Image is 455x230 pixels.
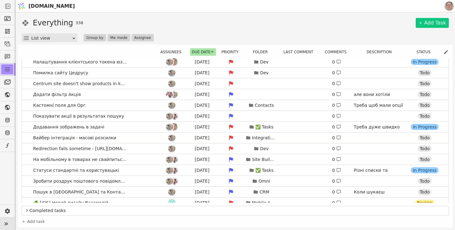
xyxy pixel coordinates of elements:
[252,135,277,141] p: Integrations
[252,156,277,163] p: Site Builder
[282,48,319,56] button: Last comment
[22,176,448,186] a: Зробити роздрук поштового повідомленняAdХр[DATE]Omni0 Todo
[219,48,244,56] button: Priority
[188,135,216,141] div: [DATE]
[354,91,406,104] p: але вони хотіли кнопку Акція.
[168,199,175,206] img: ih
[31,101,88,110] span: Кастомні поля для Орг
[22,132,448,143] a: Вайбер інтеграція - масові розсилкиAd[DATE]Integrations0 Todo
[418,189,431,195] div: Todo
[170,177,178,185] img: Хр
[418,135,431,141] div: Todo
[166,156,173,163] img: Ad
[332,135,341,141] div: 0
[166,112,173,120] img: Ad
[76,20,83,26] span: 338
[188,59,216,65] div: [DATE]
[168,188,175,196] img: Ad
[418,113,431,119] div: Todo
[247,48,278,56] div: Folder
[31,155,130,164] span: На мобільному в товарах не свайпиться вертикально по фото
[188,145,216,152] div: [DATE]
[22,67,448,78] a: Помилка сайту ЦедрусуAd[DATE]Dev0 Todo
[22,57,448,67] a: Налаштування клієнтського токена юзеромAdРо[DATE]Dev0 In Progress
[354,167,406,226] p: Різні списки та фолдери мають свої статуси. Але є ієрархія. Якщо в папки є набір статусів. Папка ...
[22,89,448,100] a: Додати фільтр АкціяХрAd[DATE]0 але вони хотіли кнопку Акція.Todo
[168,134,175,141] img: Ad
[166,58,173,66] img: Ad
[31,34,72,42] div: List view
[411,167,438,173] div: In Progress
[168,80,175,87] img: Ad
[22,165,448,176] a: Статуси стандартні та користувацькіAdХр[DATE]✅ Tasks0 Різні списки та фолдери мають свої статуси....
[22,219,45,225] a: Add task
[33,17,73,28] h1: Everything
[188,80,216,87] div: [DATE]
[355,48,407,56] div: Description
[166,91,173,98] img: Хр
[170,167,178,174] img: Хр
[170,58,178,66] img: Ро
[418,80,431,87] div: Todo
[251,48,273,56] button: Folder
[31,177,130,186] span: Зробити роздрук поштового повідомлення
[170,112,178,120] img: Хр
[22,100,448,111] a: Кастомні поля для ОргAd[DATE]Contacts0 Треба щоб мали опції обов'язкове і унікальнеTodo
[188,102,216,109] div: [DATE]
[166,167,173,174] img: Ad
[252,200,277,206] p: Mobile App To-Do
[416,18,449,28] a: Add Task
[188,178,216,184] div: [DATE]
[255,167,274,174] p: ✅ Tasks
[170,156,178,163] img: Хр
[31,79,130,88] span: Centrum site doesn't show products in katalog
[170,91,178,98] img: Ad
[22,111,448,121] a: Показувати акції в результатах пошукуAdХр[DATE]0 Todo
[22,143,448,154] a: Redirection fails sometime - [URL][DOMAIN_NAME] or [DOMAIN_NAME]Ad[DATE]Dev0 Todo
[323,48,352,56] div: Comments
[29,207,446,214] span: Completed tasks
[158,48,187,56] button: Assignees
[365,48,397,56] button: Description
[332,59,341,65] div: 0
[168,102,175,109] img: Ad
[31,68,91,77] span: Помилка сайту Цедрусу
[418,178,431,184] div: Todo
[188,124,216,130] div: [DATE]
[188,156,216,163] div: [DATE]
[255,124,274,130] p: ✅ Tasks
[189,48,217,56] div: Due date
[332,156,341,163] div: 0
[166,177,173,185] img: Ad
[22,154,448,165] a: На мобільному в товарах не свайпиться вертикально по фотоAdХр[DATE]Site Builder0 Todo
[332,102,341,109] div: 0
[31,188,130,197] span: Пошук в [GEOGRAPHIC_DATA] та Контактах покращити
[22,187,448,197] a: Пошук в [GEOGRAPHIC_DATA] та Контактах покращитиAd[DATE]CRM0 Коли шукаєш 9721515, має знаходити [...
[332,124,341,130] div: 0
[260,59,269,65] p: Dev
[168,69,175,76] img: Ad
[22,78,448,89] a: Centrum site doesn't show products in katalogAd[DATE]0 Todo
[170,123,178,131] img: Ро
[188,200,216,206] div: [DATE]
[332,200,341,206] div: 0
[31,198,111,207] span: 🍏 [iOS] Новий дизайн Взаємодій
[31,112,127,121] span: Показувати акції в результатах пошуку
[418,70,431,76] div: Todo
[31,58,130,67] span: Налаштування клієнтського токена юзером
[332,80,341,87] div: 0
[259,189,269,195] p: CRM
[418,102,431,108] div: Todo
[188,91,216,98] div: [DATE]
[414,48,436,56] button: Status
[31,90,83,99] span: Додати фільтр Акція
[332,70,341,76] div: 0
[31,133,119,142] span: Вайбер інтеграція - масові розсилки
[188,70,216,76] div: [DATE]
[418,156,431,163] div: Todo
[188,113,216,119] div: [DATE]
[260,70,269,76] p: Dev
[188,189,216,195] div: [DATE]
[258,178,270,184] p: Omni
